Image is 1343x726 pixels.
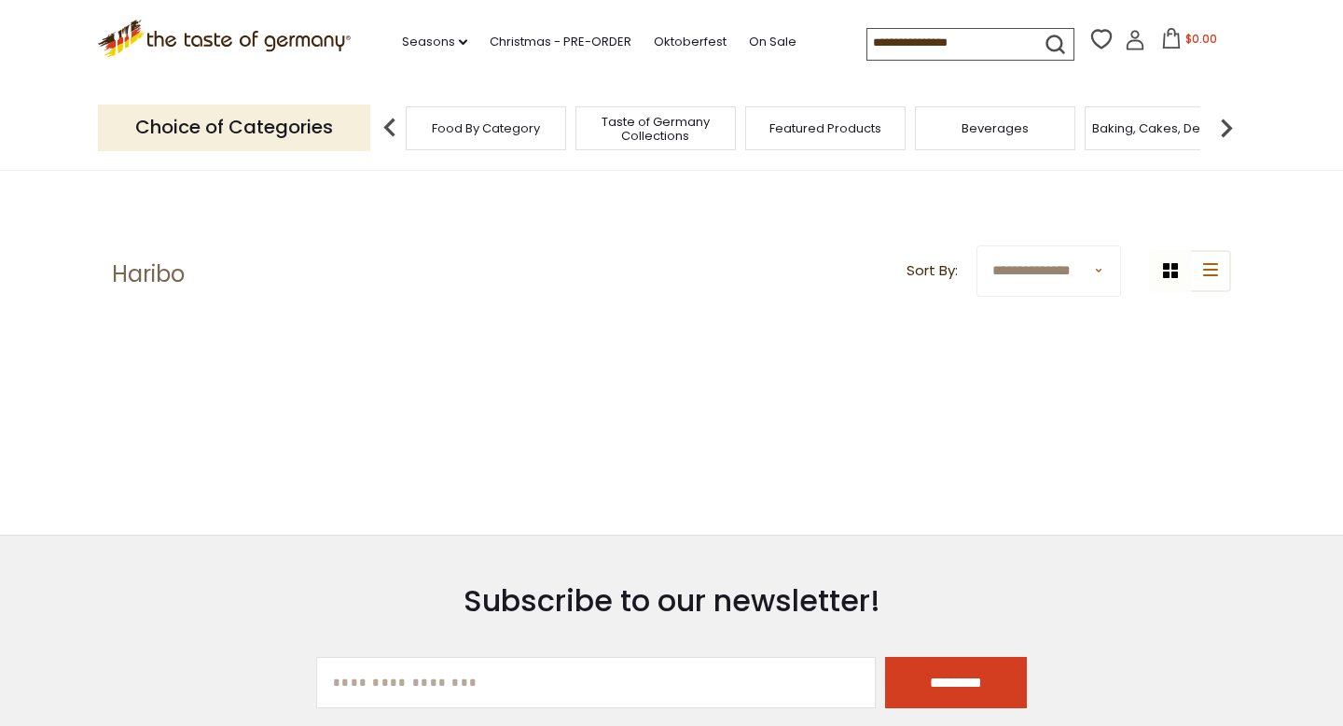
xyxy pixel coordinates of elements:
span: $0.00 [1185,31,1217,47]
a: Baking, Cakes, Desserts [1092,121,1237,135]
a: Food By Category [432,121,540,135]
a: Seasons [402,32,467,52]
a: Oktoberfest [654,32,727,52]
a: On Sale [749,32,796,52]
label: Sort By: [907,259,958,283]
a: Taste of Germany Collections [581,115,730,143]
img: next arrow [1208,109,1245,147]
img: previous arrow [371,109,408,147]
a: Christmas - PRE-ORDER [490,32,631,52]
p: Choice of Categories [98,105,370,150]
a: Beverages [962,121,1029,135]
button: $0.00 [1149,28,1228,56]
h1: Haribo [112,260,185,288]
h3: Subscribe to our newsletter! [316,582,1027,620]
a: Featured Products [769,121,881,135]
